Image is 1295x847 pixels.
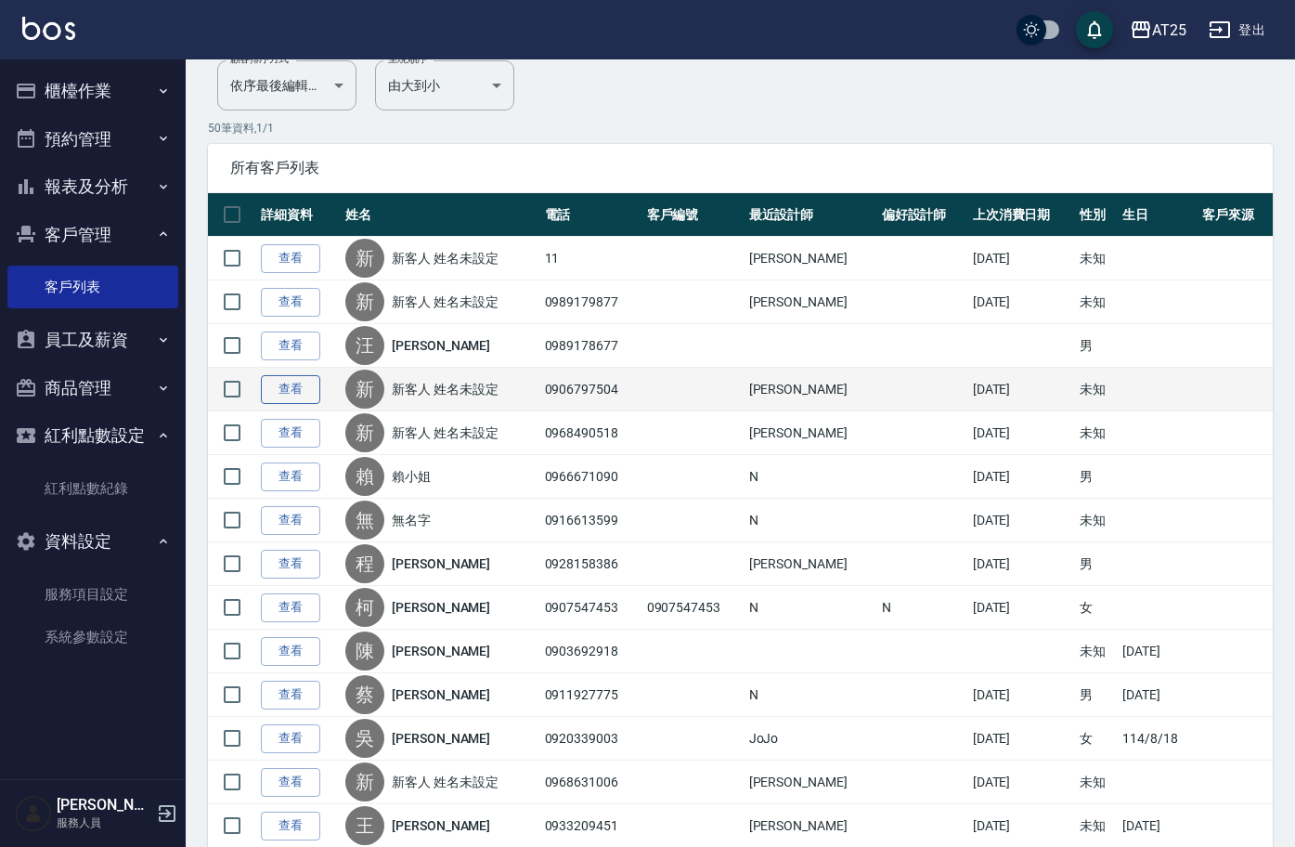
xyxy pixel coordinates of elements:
[392,816,490,835] a: [PERSON_NAME]
[7,411,178,460] button: 紅利點數設定
[261,681,320,710] a: 查看
[1075,542,1119,586] td: 男
[968,411,1075,455] td: [DATE]
[540,455,642,499] td: 0966671090
[7,211,178,259] button: 客戶管理
[877,586,968,630] td: N
[1118,193,1198,237] th: 生日
[1075,499,1119,542] td: 未知
[7,517,178,566] button: 資料設定
[261,244,320,273] a: 查看
[261,637,320,666] a: 查看
[261,332,320,360] a: 查看
[261,550,320,579] a: 查看
[745,455,877,499] td: N
[1075,586,1119,630] td: 女
[345,501,384,540] div: 無
[968,455,1075,499] td: [DATE]
[57,814,151,831] p: 服務人員
[261,506,320,535] a: 查看
[642,586,745,630] td: 0907547453
[745,411,877,455] td: [PERSON_NAME]
[375,60,514,111] div: 由大到小
[1075,368,1119,411] td: 未知
[15,795,52,832] img: Person
[540,237,642,280] td: 11
[968,542,1075,586] td: [DATE]
[230,159,1250,177] span: 所有客戶列表
[745,542,877,586] td: [PERSON_NAME]
[540,280,642,324] td: 0989179877
[1075,280,1119,324] td: 未知
[256,193,341,237] th: 詳細資料
[1075,717,1119,761] td: 女
[540,630,642,673] td: 0903692918
[1075,237,1119,280] td: 未知
[208,120,1273,137] p: 50 筆資料, 1 / 1
[7,616,178,658] a: 系統參數設定
[745,237,877,280] td: [PERSON_NAME]
[345,632,384,671] div: 陳
[392,773,499,791] a: 新客人 姓名未設定
[1075,324,1119,368] td: 男
[345,806,384,845] div: 王
[392,249,499,267] a: 新客人 姓名未設定
[392,423,499,442] a: 新客人 姓名未設定
[540,499,642,542] td: 0916613599
[345,588,384,627] div: 柯
[968,673,1075,717] td: [DATE]
[345,282,384,321] div: 新
[392,467,431,486] a: 賴小姐
[968,368,1075,411] td: [DATE]
[1122,11,1194,49] button: AT25
[1152,19,1186,42] div: AT25
[540,324,642,368] td: 0989178677
[540,193,642,237] th: 電話
[392,685,490,704] a: [PERSON_NAME]
[392,293,499,311] a: 新客人 姓名未設定
[345,239,384,278] div: 新
[745,368,877,411] td: [PERSON_NAME]
[7,115,178,163] button: 預約管理
[968,761,1075,804] td: [DATE]
[1076,11,1113,48] button: save
[1075,455,1119,499] td: 男
[392,598,490,617] a: [PERSON_NAME]
[392,642,490,660] a: [PERSON_NAME]
[745,673,877,717] td: N
[968,717,1075,761] td: [DATE]
[1118,717,1198,761] td: 114/8/18
[57,796,151,814] h5: [PERSON_NAME]
[540,411,642,455] td: 0968490518
[968,237,1075,280] td: [DATE]
[341,193,540,237] th: 姓名
[1075,761,1119,804] td: 未知
[392,729,490,748] a: [PERSON_NAME]
[7,573,178,616] a: 服務項目設定
[345,544,384,583] div: 程
[7,67,178,115] button: 櫃檯作業
[745,499,877,542] td: N
[877,193,968,237] th: 偏好設計師
[745,193,877,237] th: 最近設計師
[261,812,320,840] a: 查看
[7,364,178,412] button: 商品管理
[968,499,1075,542] td: [DATE]
[392,336,490,355] a: [PERSON_NAME]
[745,586,877,630] td: N
[7,467,178,510] a: 紅利點數紀錄
[217,60,356,111] div: 依序最後編輯時間
[22,17,75,40] img: Logo
[261,724,320,753] a: 查看
[345,762,384,801] div: 新
[1118,673,1198,717] td: [DATE]
[540,368,642,411] td: 0906797504
[1201,13,1273,47] button: 登出
[392,511,431,529] a: 無名字
[261,768,320,797] a: 查看
[1118,630,1198,673] td: [DATE]
[968,280,1075,324] td: [DATE]
[540,542,642,586] td: 0928158386
[968,193,1075,237] th: 上次消費日期
[261,463,320,491] a: 查看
